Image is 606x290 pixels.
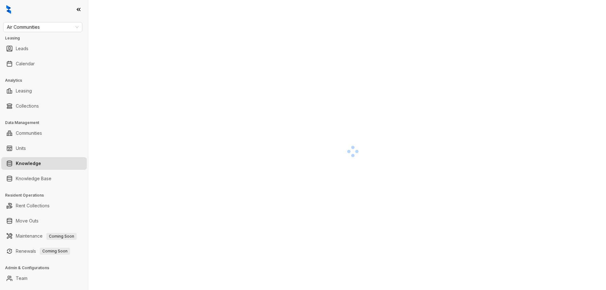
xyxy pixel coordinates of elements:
li: Maintenance [1,230,87,242]
img: logo [6,5,11,14]
h3: Admin & Configurations [5,265,88,271]
a: Communities [16,127,42,139]
li: Renewals [1,245,87,257]
a: Leads [16,42,28,55]
span: Coming Soon [40,248,70,255]
li: Rent Collections [1,199,87,212]
a: Leasing [16,85,32,97]
a: RenewalsComing Soon [16,245,70,257]
a: Knowledge Base [16,172,51,185]
li: Collections [1,100,87,112]
a: Calendar [16,57,35,70]
a: Move Outs [16,215,39,227]
h3: Data Management [5,120,88,126]
li: Units [1,142,87,155]
li: Knowledge [1,157,87,170]
h3: Resident Operations [5,192,88,198]
a: Rent Collections [16,199,50,212]
a: Knowledge [16,157,41,170]
span: Coming Soon [46,233,77,240]
span: Air Communities [7,22,79,32]
li: Move Outs [1,215,87,227]
li: Knowledge Base [1,172,87,185]
h3: Leasing [5,35,88,41]
li: Communities [1,127,87,139]
li: Team [1,272,87,285]
li: Calendar [1,57,87,70]
li: Leasing [1,85,87,97]
a: Collections [16,100,39,112]
a: Team [16,272,27,285]
h3: Analytics [5,78,88,83]
a: Units [16,142,26,155]
li: Leads [1,42,87,55]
